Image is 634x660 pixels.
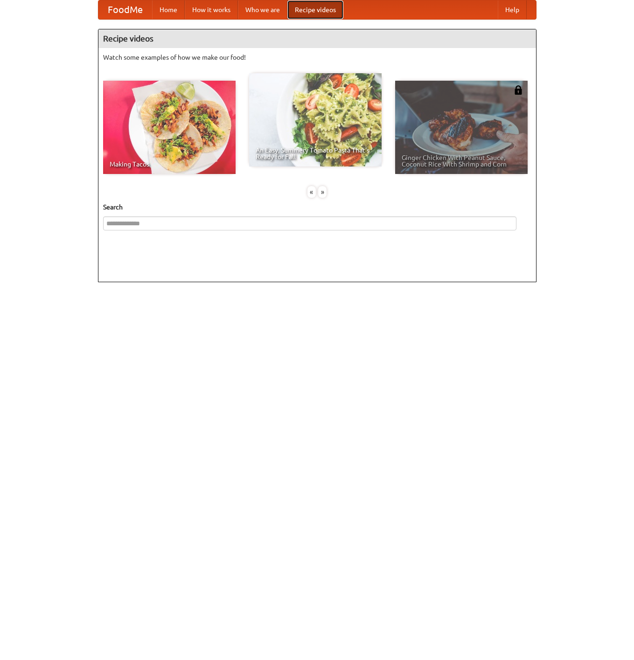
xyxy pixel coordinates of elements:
a: How it works [185,0,238,19]
a: An Easy, Summery Tomato Pasta That's Ready for Fall [249,73,382,167]
span: An Easy, Summery Tomato Pasta That's Ready for Fall [256,147,375,160]
img: 483408.png [514,85,523,95]
h5: Search [103,202,531,212]
a: Who we are [238,0,287,19]
a: Help [498,0,527,19]
p: Watch some examples of how we make our food! [103,53,531,62]
a: Making Tacos [103,81,236,174]
div: « [307,186,316,198]
div: » [318,186,327,198]
a: Recipe videos [287,0,343,19]
span: Making Tacos [110,161,229,167]
h4: Recipe videos [98,29,536,48]
a: FoodMe [98,0,152,19]
a: Home [152,0,185,19]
